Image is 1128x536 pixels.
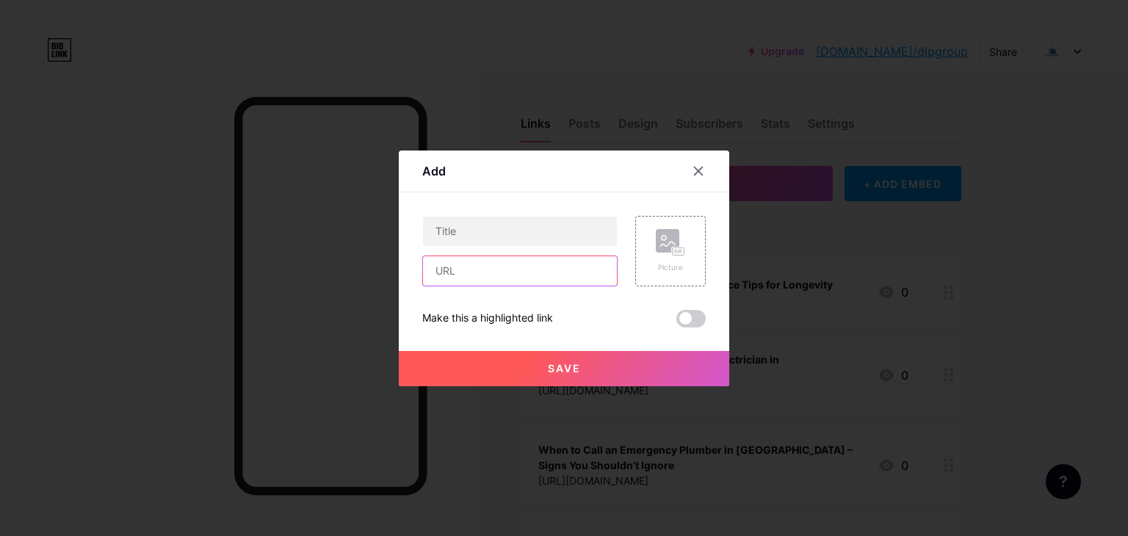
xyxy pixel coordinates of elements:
[548,362,581,374] span: Save
[423,217,617,246] input: Title
[423,256,617,286] input: URL
[422,162,446,180] div: Add
[399,351,729,386] button: Save
[422,310,553,327] div: Make this a highlighted link
[656,262,685,273] div: Picture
